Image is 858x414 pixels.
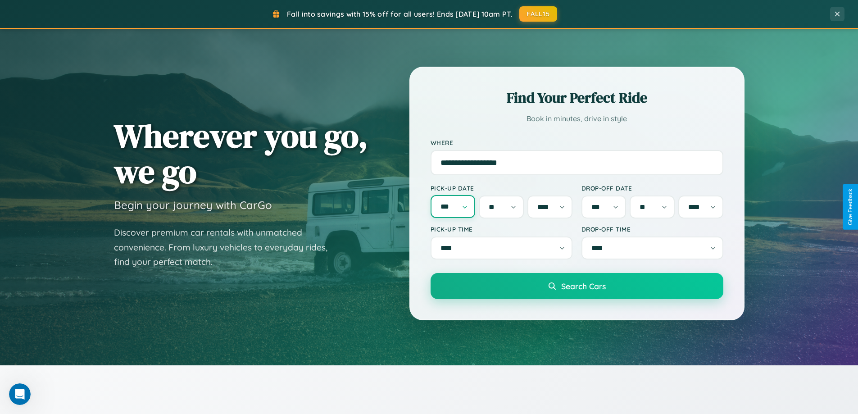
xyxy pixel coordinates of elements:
[431,112,723,125] p: Book in minutes, drive in style
[9,383,31,405] iframe: Intercom live chat
[431,184,572,192] label: Pick-up Date
[519,6,557,22] button: FALL15
[431,225,572,233] label: Pick-up Time
[431,88,723,108] h2: Find Your Perfect Ride
[431,139,723,146] label: Where
[431,273,723,299] button: Search Cars
[581,225,723,233] label: Drop-off Time
[581,184,723,192] label: Drop-off Date
[287,9,513,18] span: Fall into savings with 15% off for all users! Ends [DATE] 10am PT.
[114,225,339,269] p: Discover premium car rentals with unmatched convenience. From luxury vehicles to everyday rides, ...
[847,189,853,225] div: Give Feedback
[561,281,606,291] span: Search Cars
[114,198,272,212] h3: Begin your journey with CarGo
[114,118,368,189] h1: Wherever you go, we go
